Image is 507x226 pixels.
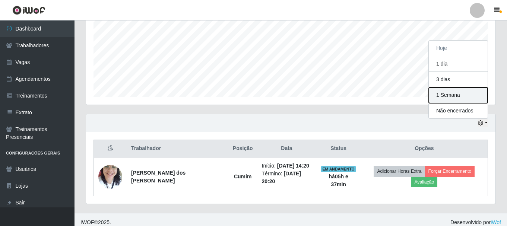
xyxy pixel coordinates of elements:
li: Início: [262,162,312,170]
strong: há 05 h e 37 min [329,174,348,187]
strong: Cumim [234,174,251,179]
img: CoreUI Logo [12,6,45,15]
li: Término: [262,170,312,185]
button: 3 dias [429,72,488,87]
strong: [PERSON_NAME] dos [PERSON_NAME] [131,170,186,184]
img: 1739952008601.jpeg [98,161,122,192]
time: [DATE] 14:20 [277,163,309,169]
button: 1 dia [429,56,488,72]
a: iWof [491,219,501,225]
th: Data [257,140,316,157]
button: Forçar Encerramento [425,166,475,176]
th: Trabalhador [127,140,228,157]
button: Adicionar Horas Extra [374,166,425,176]
button: Hoje [429,41,488,56]
th: Status [316,140,361,157]
th: Opções [361,140,488,157]
button: Não encerrados [429,103,488,118]
button: 1 Semana [429,87,488,103]
button: Avaliação [411,177,437,187]
th: Posição [228,140,257,157]
span: IWOF [80,219,94,225]
span: EM ANDAMENTO [321,166,356,172]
